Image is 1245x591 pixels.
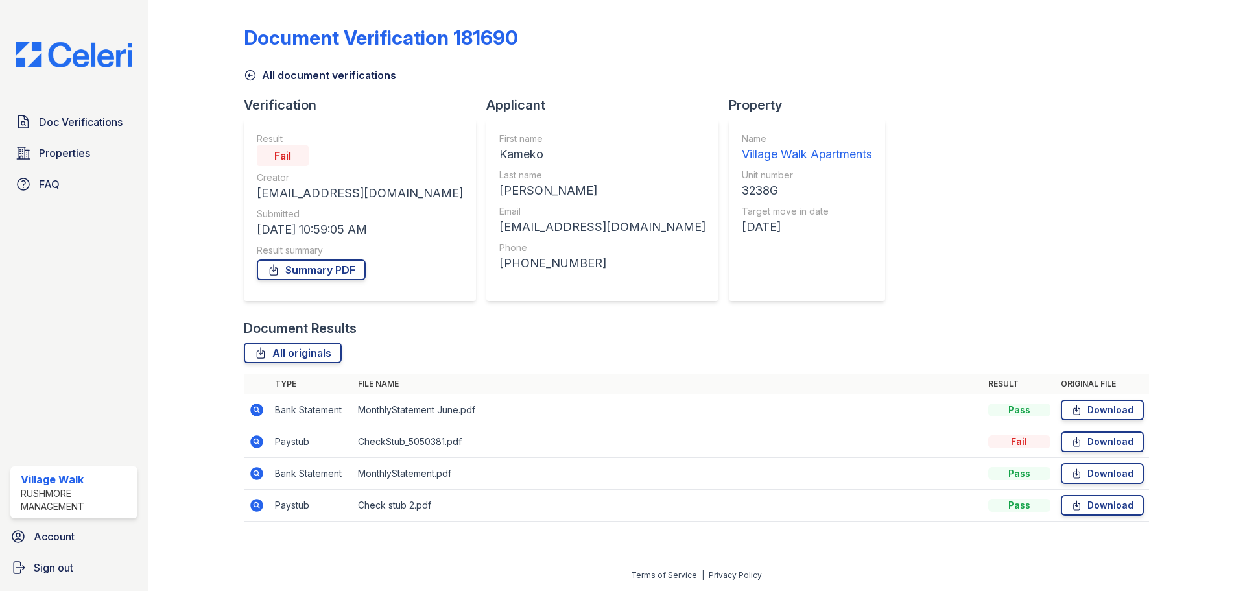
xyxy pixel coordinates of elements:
[34,529,75,544] span: Account
[499,145,705,163] div: Kameko
[10,140,137,166] a: Properties
[270,426,353,458] td: Paystub
[499,218,705,236] div: [EMAIL_ADDRESS][DOMAIN_NAME]
[5,524,143,549] a: Account
[499,169,705,182] div: Last name
[742,145,872,163] div: Village Walk Apartments
[244,96,486,114] div: Verification
[1061,431,1144,452] a: Download
[353,394,983,426] td: MonthlyStatement June.pdf
[988,404,1050,416] div: Pass
[1061,400,1144,420] a: Download
[257,171,463,184] div: Creator
[5,555,143,581] a: Sign out
[257,184,463,202] div: [EMAIL_ADDRESS][DOMAIN_NAME]
[1061,495,1144,516] a: Download
[353,374,983,394] th: File name
[257,259,366,280] a: Summary PDF
[988,467,1050,480] div: Pass
[257,132,463,145] div: Result
[988,499,1050,512] div: Pass
[702,570,704,580] div: |
[5,42,143,67] img: CE_Logo_Blue-a8612792a0a2168367f1c8372b55b34899dd931a85d93a1a3d3e32e68fde9ad4.png
[244,319,357,337] div: Document Results
[34,560,73,575] span: Sign out
[499,241,705,254] div: Phone
[244,343,342,363] a: All originals
[10,109,137,135] a: Doc Verifications
[353,458,983,490] td: MonthlyStatement.pdf
[988,435,1050,448] div: Fail
[709,570,762,580] a: Privacy Policy
[270,490,353,522] td: Paystub
[353,426,983,458] td: CheckStub_5050381.pdf
[486,96,729,114] div: Applicant
[270,394,353,426] td: Bank Statement
[499,182,705,200] div: [PERSON_NAME]
[270,458,353,490] td: Bank Statement
[257,221,463,239] div: [DATE] 10:59:05 AM
[729,96,895,114] div: Property
[21,472,132,487] div: Village Walk
[10,171,137,197] a: FAQ
[983,374,1056,394] th: Result
[257,145,309,166] div: Fail
[499,132,705,145] div: First name
[39,176,60,192] span: FAQ
[21,487,132,513] div: Rushmore Management
[257,244,463,257] div: Result summary
[270,374,353,394] th: Type
[499,254,705,272] div: [PHONE_NUMBER]
[244,26,518,49] div: Document Verification 181690
[1056,374,1149,394] th: Original file
[39,145,90,161] span: Properties
[39,114,123,130] span: Doc Verifications
[742,182,872,200] div: 3238G
[742,132,872,145] div: Name
[257,208,463,221] div: Submitted
[742,132,872,163] a: Name Village Walk Apartments
[742,169,872,182] div: Unit number
[742,218,872,236] div: [DATE]
[742,205,872,218] div: Target move in date
[353,490,983,522] td: Check stub 2.pdf
[499,205,705,218] div: Email
[631,570,697,580] a: Terms of Service
[1061,463,1144,484] a: Download
[244,67,396,83] a: All document verifications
